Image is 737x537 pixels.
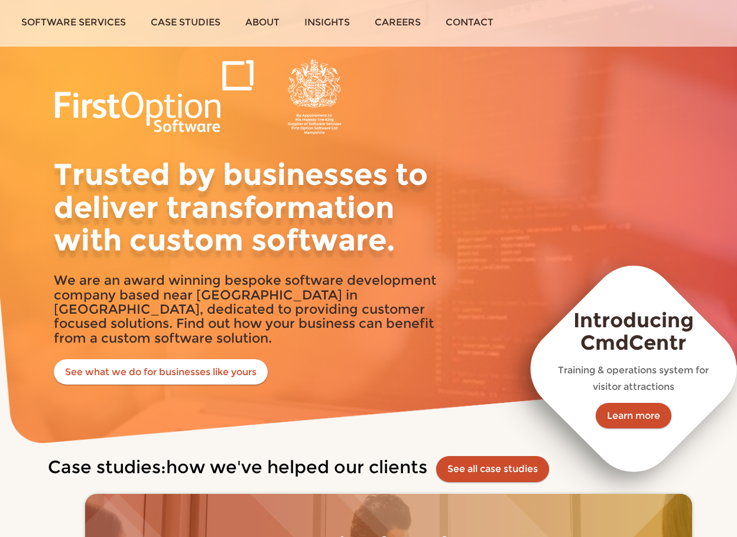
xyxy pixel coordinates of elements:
button: See all case studies [436,456,549,482]
h1: Trusted by businesses to deliver transformation with custom software. [54,158,467,257]
p: Training & operations system for visitor attractions [557,362,710,395]
span: Case studies: [48,456,166,478]
a: See all case studies [447,463,538,474]
a: Learn more [596,403,671,429]
h2: We are an award winning bespoke software development company based near [GEOGRAPHIC_DATA] in [GEO... [54,273,467,345]
a: See what we do for businesses like yours [54,359,268,385]
h3: Introducing CmdCentr [557,310,710,354]
img: logowarrantside.png [54,59,349,135]
span: how we've helped our clients [166,456,427,478]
